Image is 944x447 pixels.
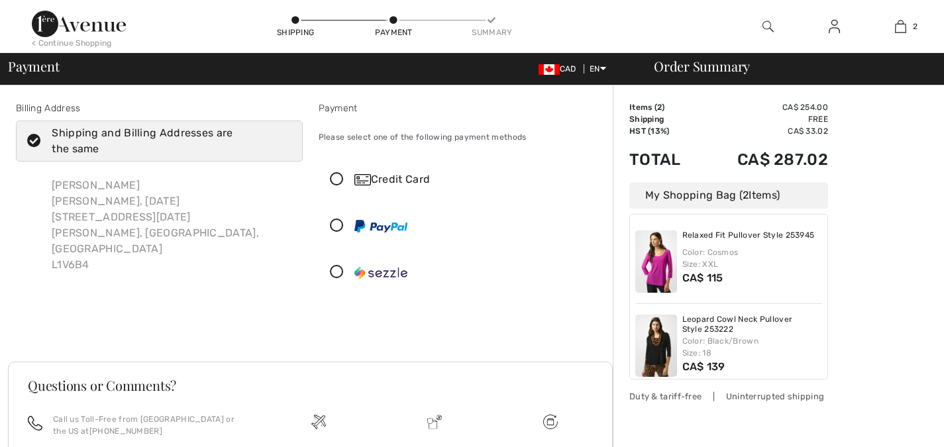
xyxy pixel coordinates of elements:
[354,172,596,187] div: Credit Card
[311,415,326,429] img: Free shipping on orders over $99
[629,113,701,125] td: Shipping
[895,19,906,34] img: My Bag
[8,60,59,73] span: Payment
[629,182,828,209] div: My Shopping Bag ( Items)
[28,416,42,430] img: call
[638,60,936,73] div: Order Summary
[53,413,244,437] p: Call us Toll-Free from [GEOGRAPHIC_DATA] or the US at
[701,137,828,182] td: CA$ 287.02
[41,167,303,283] div: [PERSON_NAME] [PERSON_NAME], [DATE][STREET_ADDRESS][DATE] [PERSON_NAME], [GEOGRAPHIC_DATA], [GEOG...
[635,315,677,377] img: Leopard Cowl Neck Pullover Style 253222
[319,101,605,115] div: Payment
[354,220,407,232] img: PayPal
[701,125,828,137] td: CA$ 33.02
[427,415,442,429] img: Delivery is a breeze since we pay the duties!
[539,64,560,75] img: Canadian Dollar
[682,246,823,270] div: Color: Cosmos Size: XXL
[829,19,840,34] img: My Info
[276,26,315,38] div: Shipping
[913,21,918,32] span: 2
[539,64,582,74] span: CAD
[28,379,593,392] h3: Questions or Comments?
[762,19,774,34] img: search the website
[354,266,407,279] img: Sezzle
[629,125,701,137] td: HST (13%)
[657,103,662,112] span: 2
[682,360,725,373] span: CA$ 139
[472,26,511,38] div: Summary
[319,121,605,154] div: Please select one of the following payment methods
[868,19,933,34] a: 2
[635,230,677,293] img: Relaxed Fit Pullover Style 253945
[682,315,823,335] a: Leopard Cowl Neck Pullover Style 253222
[682,272,723,284] span: CA$ 115
[629,101,701,113] td: Items ( )
[701,101,828,113] td: CA$ 254.00
[590,64,606,74] span: EN
[374,26,413,38] div: Payment
[818,19,851,35] a: Sign In
[629,137,701,182] td: Total
[682,230,815,241] a: Relaxed Fit Pullover Style 253945
[354,174,371,185] img: Credit Card
[743,189,749,201] span: 2
[682,335,823,359] div: Color: Black/Brown Size: 18
[629,390,828,403] div: Duty & tariff-free | Uninterrupted shipping
[701,113,828,125] td: Free
[32,37,112,49] div: < Continue Shopping
[543,415,558,429] img: Free shipping on orders over $99
[32,11,126,37] img: 1ère Avenue
[89,426,162,436] a: [PHONE_NUMBER]
[16,101,303,115] div: Billing Address
[52,125,282,157] div: Shipping and Billing Addresses are the same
